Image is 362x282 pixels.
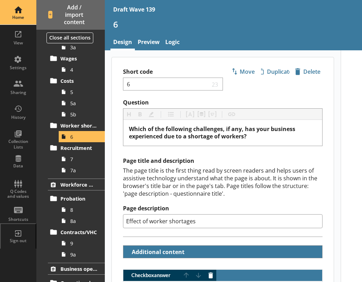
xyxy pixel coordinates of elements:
span: Workforce management [60,181,97,188]
li: Worker shortages6 [51,120,105,142]
button: Move [229,66,258,78]
span: 7 [70,156,97,162]
div: Shortcuts [6,217,30,222]
a: 8 [59,204,105,215]
div: Question [129,125,317,140]
div: Settings [6,65,30,71]
span: 8a [70,218,97,224]
a: 9a [59,249,105,260]
span: Probation [60,195,97,202]
a: 3a [59,42,105,53]
button: Delete [293,66,322,78]
div: History [6,115,30,120]
span: 5 [70,89,97,95]
a: Design [110,35,135,50]
a: Recruitment [48,142,105,153]
span: Wages [60,55,97,62]
li: Contracts/VHC99a [51,226,105,260]
span: Recruitment [60,145,97,151]
span: 9a [70,251,97,258]
a: 7 [59,153,105,165]
a: Contracts/VHC [48,226,105,238]
li: Workforce managementProbation88aContracts/VHC99a [36,179,105,260]
span: Costs [60,78,97,84]
button: Additional content [126,246,186,258]
a: 5b [59,109,105,120]
span: 6 [70,133,97,140]
a: Workforce management [48,179,105,190]
span: Checkbox answer [123,273,181,278]
a: 5 [59,86,105,97]
span: 23 [210,81,220,87]
button: Delete answer [205,270,216,281]
label: Question [123,99,323,106]
li: Recruitment77a [51,142,105,176]
div: Sharing [6,90,30,95]
a: Logic [162,35,182,50]
button: Close all sections [46,32,93,43]
a: Costs [48,75,105,86]
a: Business operations [48,263,105,275]
label: Short code [123,68,223,75]
span: 9 [70,240,97,247]
span: 4 [70,66,97,73]
a: Probation [48,193,105,204]
div: Collection Lists [6,139,30,150]
span: 5a [70,100,97,107]
span: Add / import content [48,4,93,26]
span: Business operations [60,266,97,272]
a: 6 [59,131,105,142]
li: Costs55a5b [51,75,105,120]
div: Sign out [6,238,30,244]
span: Contracts/VHC [60,229,97,236]
div: Draft Wave 139 [113,6,155,13]
a: 4 [59,64,105,75]
a: 8a [59,215,105,226]
span: Which of the following challenges, if any, has your business experienced due to a shortage of wor... [129,125,297,140]
span: Duplicate [261,66,290,77]
span: 3a [70,44,97,51]
span: 5b [70,111,97,118]
div: Q Codes and values [6,189,30,199]
span: 8 [70,207,97,213]
span: Move [229,66,258,77]
div: The page title is the first thing read by screen readers and helps users of assistive technology ... [123,167,323,197]
a: Preview [135,35,162,50]
button: Duplicate [261,66,290,78]
span: 7a [70,167,97,174]
h2: Page title and description [123,157,323,165]
li: Probation88a [51,193,105,226]
span: Worker shortages [60,122,97,129]
a: 7a [59,165,105,176]
div: Data [6,163,30,169]
label: Page description [123,205,323,212]
a: 5a [59,97,105,109]
a: 9 [59,238,105,249]
span: Delete [293,66,322,77]
div: Home [6,15,30,20]
a: Wages [48,53,105,64]
div: View [6,40,30,46]
li: Wages4 [51,53,105,75]
a: Worker shortages [48,120,105,131]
